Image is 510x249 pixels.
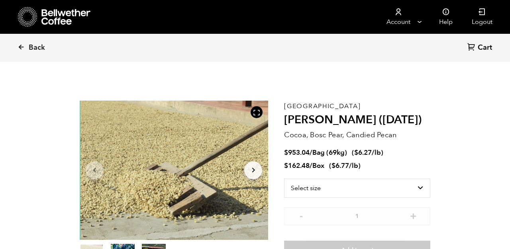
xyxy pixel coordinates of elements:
span: /lb [372,148,381,157]
span: $ [284,161,288,170]
span: Back [29,43,45,53]
bdi: 6.77 [331,161,349,170]
bdi: 953.04 [284,148,310,157]
button: - [296,211,306,219]
h2: [PERSON_NAME] ([DATE]) [284,113,430,127]
span: /lb [349,161,358,170]
span: Bag (69kg) [312,148,347,157]
span: / [310,161,312,170]
span: $ [284,148,288,157]
bdi: 6.27 [354,148,372,157]
span: / [310,148,312,157]
span: Cart [478,43,492,53]
bdi: 162.48 [284,161,310,170]
a: Cart [467,43,494,53]
span: Box [312,161,324,170]
span: ( ) [352,148,383,157]
button: + [408,211,418,219]
p: Cocoa, Bosc Pear, Candied Pecan [284,130,430,140]
span: $ [354,148,358,157]
span: ( ) [329,161,361,170]
span: $ [331,161,335,170]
